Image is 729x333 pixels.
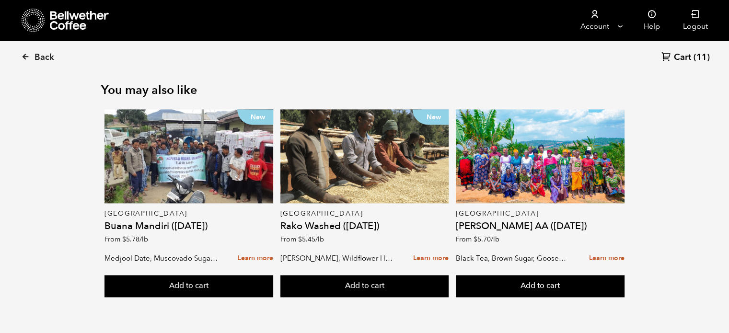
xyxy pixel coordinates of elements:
[474,235,477,244] span: $
[280,251,395,265] p: [PERSON_NAME], Wildflower Honey, Black Tea
[101,83,628,97] h2: You may also like
[694,52,710,63] span: (11)
[104,210,273,217] p: [GEOGRAPHIC_DATA]
[413,248,449,269] a: Learn more
[104,235,148,244] span: From
[474,235,499,244] bdi: 5.70
[139,235,148,244] span: /lb
[122,235,148,244] bdi: 5.78
[298,235,324,244] bdi: 5.45
[104,275,273,297] button: Add to cart
[456,251,570,265] p: Black Tea, Brown Sugar, Gooseberry
[491,235,499,244] span: /lb
[280,109,449,203] a: New
[456,210,625,217] p: [GEOGRAPHIC_DATA]
[456,221,625,231] h4: [PERSON_NAME] AA ([DATE])
[413,109,449,125] p: New
[237,109,273,125] p: New
[122,235,126,244] span: $
[104,251,219,265] p: Medjool Date, Muscovado Sugar, Vanilla Bean
[315,235,324,244] span: /lb
[589,248,625,269] a: Learn more
[104,221,273,231] h4: Buana Mandiri ([DATE])
[104,109,273,203] a: New
[456,275,625,297] button: Add to cart
[456,235,499,244] span: From
[280,235,324,244] span: From
[280,275,449,297] button: Add to cart
[674,52,691,63] span: Cart
[298,235,302,244] span: $
[661,51,710,64] a: Cart (11)
[35,52,54,63] span: Back
[280,210,449,217] p: [GEOGRAPHIC_DATA]
[280,221,449,231] h4: Rako Washed ([DATE])
[238,248,273,269] a: Learn more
